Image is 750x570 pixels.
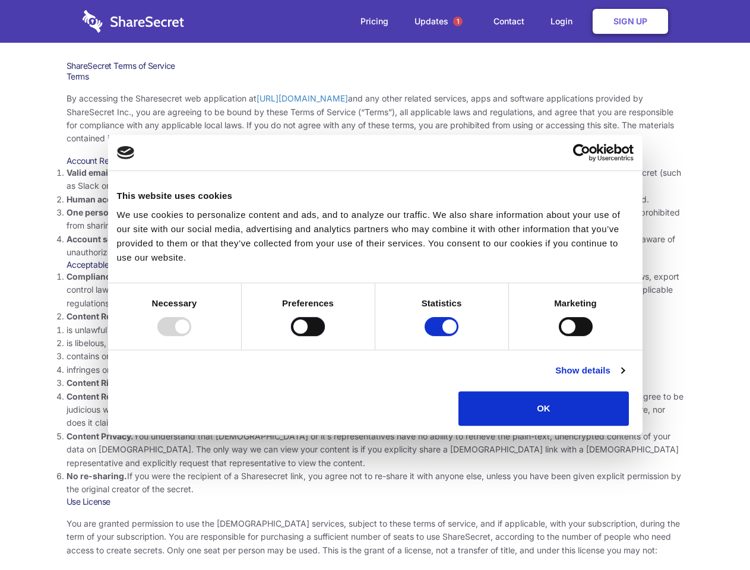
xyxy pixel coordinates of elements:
h3: Terms [67,71,684,82]
strong: Content Rights. [67,378,130,388]
button: OK [458,391,629,426]
div: We use cookies to personalize content and ads, and to analyze our traffic. We also share informat... [117,208,634,265]
li: You are not allowed to share account credentials. Each account is dedicated to the individual who... [67,206,684,233]
li: You must provide a valid email address, either directly, or through approved third-party integrat... [67,166,684,193]
img: logo-wordmark-white-trans-d4663122ce5f474addd5e946df7df03e33cb6a1c49d2221995e7729f52c070b2.svg [83,10,184,33]
li: You agree NOT to use Sharesecret to upload or share content that: [67,310,684,376]
strong: Content Responsibility. [67,391,162,401]
strong: Necessary [152,298,197,308]
iframe: Drift Widget Chat Controller [691,511,736,556]
img: logo [117,146,135,159]
li: contains or installs any active malware or exploits, or uses our platform for exploit delivery (s... [67,350,684,363]
strong: Content Restrictions. [67,311,153,321]
div: This website uses cookies [117,189,634,203]
strong: One person per account. [67,207,167,217]
a: Contact [482,3,536,40]
strong: Human accounts. [67,194,138,204]
li: Your use of the Sharesecret must not violate any applicable laws, including copyright or trademar... [67,270,684,310]
strong: No re-sharing. [67,471,127,481]
h3: Account Requirements [67,156,684,166]
strong: Statistics [422,298,462,308]
li: You are solely responsible for the content you share on Sharesecret, and with the people you shar... [67,390,684,430]
strong: Account security. [67,234,138,244]
li: is unlawful or promotes unlawful activities [67,324,684,337]
li: Only human beings may create accounts. “Bot” accounts — those created by software, in an automate... [67,193,684,206]
li: You understand that [DEMOGRAPHIC_DATA] or it’s representatives have no ability to retrieve the pl... [67,430,684,470]
span: 1 [453,17,463,26]
a: Sign Up [593,9,668,34]
strong: Compliance with local laws and regulations. [67,271,246,281]
a: [URL][DOMAIN_NAME] [257,93,348,103]
strong: Preferences [282,298,334,308]
li: is libelous, defamatory, or fraudulent [67,337,684,350]
a: Show details [555,363,624,378]
p: You are granted permission to use the [DEMOGRAPHIC_DATA] services, subject to these terms of serv... [67,517,684,557]
strong: Marketing [554,298,597,308]
a: Usercentrics Cookiebot - opens in a new window [530,144,634,161]
a: Login [539,3,590,40]
strong: Valid email. [67,167,113,178]
h3: Use License [67,496,684,507]
li: infringes on any proprietary right of any party, including patent, trademark, trade secret, copyr... [67,363,684,376]
li: You agree that you will use Sharesecret only to secure and share content that you have the right ... [67,376,684,389]
p: By accessing the Sharesecret web application at and any other related services, apps and software... [67,92,684,145]
strong: Content Privacy. [67,431,134,441]
li: If you were the recipient of a Sharesecret link, you agree not to re-share it with anyone else, u... [67,470,684,496]
li: You are responsible for your own account security, including the security of your Sharesecret acc... [67,233,684,259]
h1: ShareSecret Terms of Service [67,61,684,71]
h3: Acceptable Use [67,259,684,270]
a: Pricing [349,3,400,40]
